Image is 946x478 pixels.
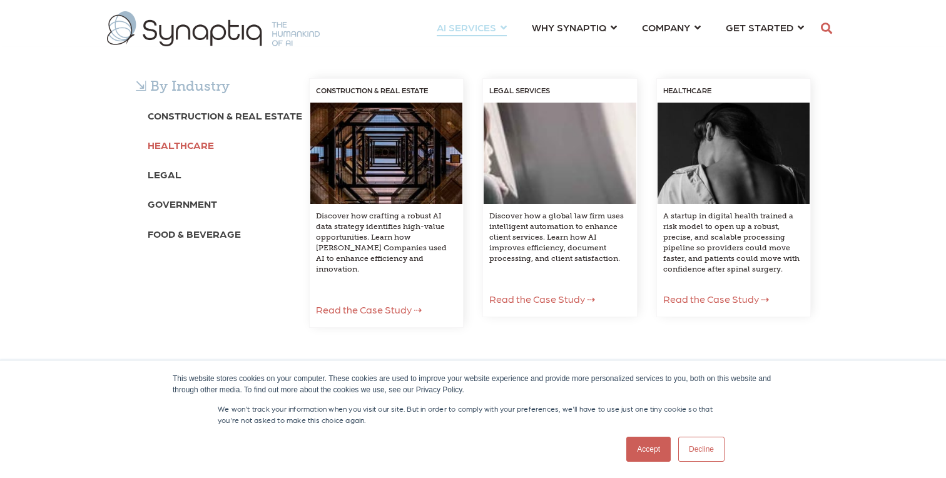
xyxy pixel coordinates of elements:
[173,373,773,395] div: This website stores cookies on your computer. These cookies are used to improve your website expe...
[218,403,728,425] p: We won't track your information when you visit our site. But in order to comply with your prefere...
[532,16,617,39] a: WHY SYNAPTIQ
[726,19,793,36] span: GET STARTED
[437,19,496,36] span: AI SERVICES
[424,6,816,51] nav: menu
[642,16,701,39] a: COMPANY
[107,11,320,46] img: synaptiq logo-1
[642,19,690,36] span: COMPANY
[437,16,507,39] a: AI SERVICES
[726,16,804,39] a: GET STARTED
[532,19,606,36] span: WHY SYNAPTIQ
[678,437,725,462] a: Decline
[626,437,671,462] a: Accept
